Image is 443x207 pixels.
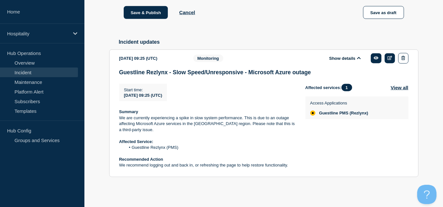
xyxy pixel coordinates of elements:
[327,56,363,61] button: Show details
[119,139,153,144] strong: Affected Service:
[119,109,138,114] strong: Summary
[119,162,295,168] p: We recommend logging out and back in, or refreshing the page to help restore functionality.
[391,84,409,91] button: View all
[342,84,352,91] span: 1
[124,6,168,19] button: Save & Publish
[119,69,409,76] h3: Guestline Rezlynx - Slow Speed/Unresponsive - Microsoft Azure outage
[119,115,295,133] p: We are currently experiencing a spike in slow system performance. This is due to an outage affect...
[7,31,69,36] p: Hospitality
[417,185,437,204] iframe: Help Scout Beacon - Open
[310,111,315,116] div: affected
[305,84,355,91] span: Affected services:
[363,6,404,19] button: Save as draft
[119,53,184,64] div: [DATE] 09:25 (UTC)
[193,55,223,62] span: Monitoring
[310,101,368,105] p: Access Applications
[319,111,368,116] span: Guestline PMS (Rezlynx)
[119,39,419,45] h2: Incident updates
[125,145,295,150] li: Guestline Rezlynx (PMS)
[179,10,195,15] button: Cancel
[124,87,162,92] p: Start time :
[119,157,163,162] strong: Recommended Action
[124,93,162,98] span: [DATE] 09:25 (UTC)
